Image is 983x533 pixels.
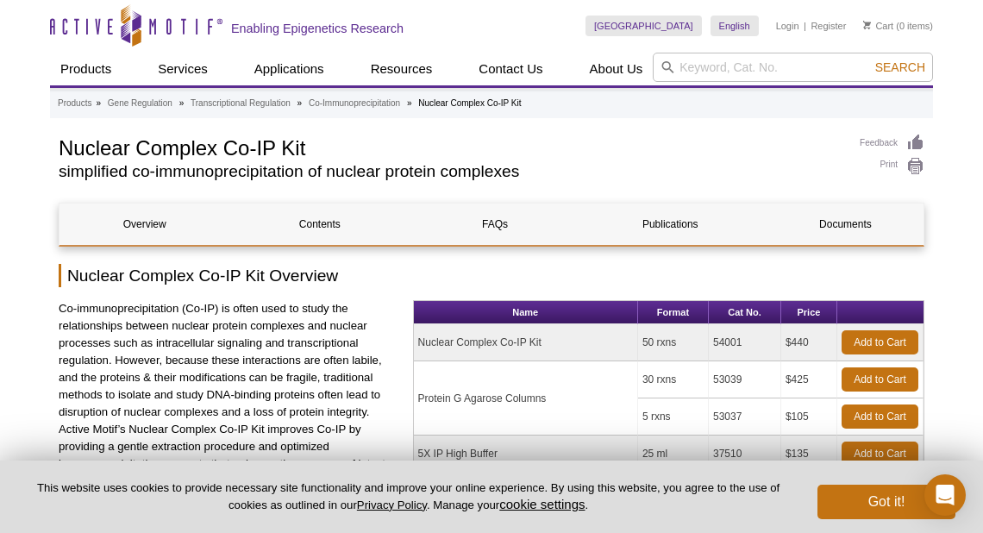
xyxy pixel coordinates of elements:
[776,20,799,32] a: Login
[59,300,400,490] p: Co-immunoprecipitation (Co-IP) is often used to study the relationships between nuclear protein c...
[842,404,918,429] a: Add to Cart
[709,398,781,436] td: 53037
[357,499,427,511] a: Privacy Policy
[863,20,893,32] a: Cart
[96,98,101,108] li: »
[709,436,781,473] td: 37510
[709,301,781,324] th: Cat No.
[638,324,709,361] td: 50 rxns
[179,98,185,108] li: »
[585,16,702,36] a: [GEOGRAPHIC_DATA]
[360,53,443,85] a: Resources
[781,398,837,436] td: $105
[191,96,291,111] a: Transcriptional Regulation
[59,134,842,160] h1: Nuclear Complex Co-IP Kit
[147,53,218,85] a: Services
[28,480,789,513] p: This website uses cookies to provide necessary site functionality and improve your online experie...
[811,20,846,32] a: Register
[638,398,709,436] td: 5 rxns
[653,53,933,82] input: Keyword, Cat. No.
[59,204,229,245] a: Overview
[231,21,404,36] h2: Enabling Epigenetics Research
[711,16,759,36] a: English
[860,157,924,176] a: Print
[709,361,781,398] td: 53039
[418,98,521,108] li: Nuclear Complex Co-IP Kit
[761,204,930,245] a: Documents
[414,361,638,436] td: Protein G Agarose Columns
[842,330,918,354] a: Add to Cart
[50,53,122,85] a: Products
[407,98,412,108] li: »
[781,301,837,324] th: Price
[59,264,924,287] h2: Nuclear Complex Co-IP Kit Overview
[804,16,806,36] li: |
[781,436,837,473] td: $135
[244,53,335,85] a: Applications
[309,96,400,111] a: Co-Immunoprecipitation
[468,53,553,85] a: Contact Us
[781,361,837,398] td: $425
[414,324,638,361] td: Nuclear Complex Co-IP Kit
[59,164,842,179] h2: simplified co-immunoprecipitation of nuclear protein complexes
[410,204,579,245] a: FAQs
[870,60,930,75] button: Search
[863,16,933,36] li: (0 items)
[709,324,781,361] td: 54001
[58,96,91,111] a: Products
[638,301,709,324] th: Format
[842,442,918,466] a: Add to Cart
[781,324,837,361] td: $440
[499,497,585,511] button: cookie settings
[585,204,755,245] a: Publications
[875,60,925,74] span: Search
[297,98,303,108] li: »
[414,301,638,324] th: Name
[842,367,918,392] a: Add to Cart
[108,96,172,111] a: Gene Regulation
[860,134,924,153] a: Feedback
[579,53,654,85] a: About Us
[863,21,871,29] img: Your Cart
[638,361,709,398] td: 30 rxns
[414,436,638,473] td: 5X IP High Buffer
[817,485,955,519] button: Got it!
[235,204,404,245] a: Contents
[924,474,966,516] div: Open Intercom Messenger
[638,436,709,473] td: 25 ml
